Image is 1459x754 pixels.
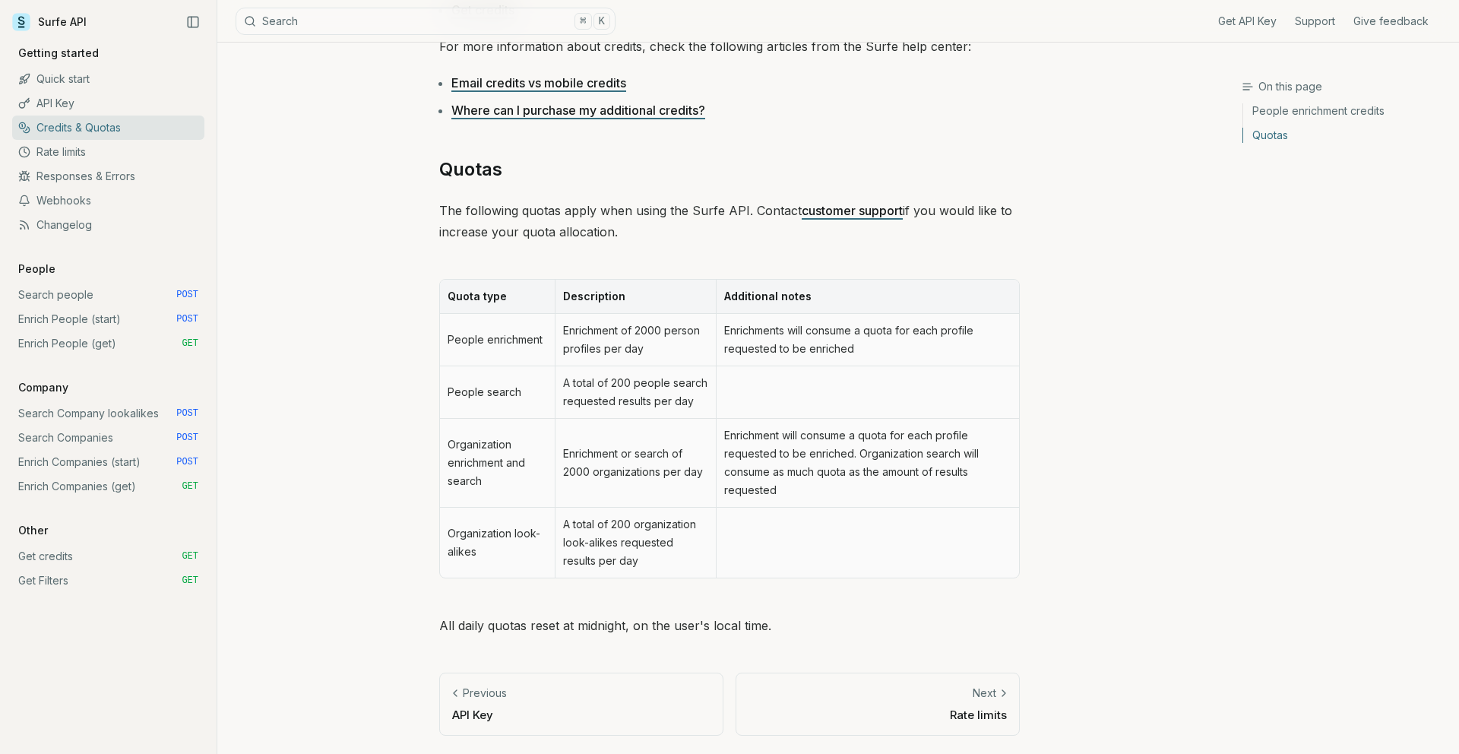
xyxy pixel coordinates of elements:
[1295,14,1335,29] a: Support
[555,419,716,508] td: Enrichment or search of 2000 organizations per day
[12,307,204,331] a: Enrich People (start) POST
[802,203,903,218] a: customer support
[748,707,1007,723] p: Rate limits
[12,401,204,426] a: Search Company lookalikes POST
[176,432,198,444] span: POST
[12,544,204,569] a: Get credits GET
[176,456,198,468] span: POST
[12,426,204,450] a: Search Companies POST
[12,116,204,140] a: Credits & Quotas
[12,331,204,356] a: Enrich People (get) GET
[716,419,1019,508] td: Enrichment will consume a quota for each profile requested to be enriched. Organization search wi...
[176,313,198,325] span: POST
[12,164,204,188] a: Responses & Errors
[12,213,204,237] a: Changelog
[440,314,555,366] td: People enrichment
[555,280,716,314] th: Description
[439,200,1020,242] p: The following quotas apply when using the Surfe API. Contact if you would like to increase your q...
[736,673,1020,736] a: NextRate limits
[1242,79,1447,94] h3: On this page
[452,707,711,723] p: API Key
[716,280,1019,314] th: Additional notes
[716,314,1019,366] td: Enrichments will consume a quota for each profile requested to be enriched
[574,13,591,30] kbd: ⌘
[182,575,198,587] span: GET
[1243,103,1447,123] a: People enrichment credits
[440,508,555,578] td: Organization look-alikes
[12,140,204,164] a: Rate limits
[182,550,198,562] span: GET
[176,289,198,301] span: POST
[12,283,204,307] a: Search people POST
[973,686,996,701] p: Next
[1218,14,1277,29] a: Get API Key
[12,569,204,593] a: Get Filters GET
[12,474,204,499] a: Enrich Companies (get) GET
[12,450,204,474] a: Enrich Companies (start) POST
[451,75,626,90] a: Email credits vs mobile credits
[182,11,204,33] button: Collapse Sidebar
[12,380,74,395] p: Company
[555,314,716,366] td: Enrichment of 2000 person profiles per day
[12,523,54,538] p: Other
[463,686,507,701] p: Previous
[440,419,555,508] td: Organization enrichment and search
[439,36,1020,57] p: For more information about credits, check the following articles from the Surfe help center:
[12,46,105,61] p: Getting started
[439,673,723,736] a: PreviousAPI Key
[182,337,198,350] span: GET
[12,91,204,116] a: API Key
[182,480,198,493] span: GET
[12,188,204,213] a: Webhooks
[12,11,87,33] a: Surfe API
[440,280,555,314] th: Quota type
[1243,123,1447,143] a: Quotas
[593,13,610,30] kbd: K
[439,157,502,182] a: Quotas
[555,508,716,578] td: A total of 200 organization look-alikes requested results per day
[439,615,1020,636] p: All daily quotas reset at midnight, on the user's local time.
[12,261,62,277] p: People
[236,8,616,35] button: Search⌘K
[555,366,716,419] td: A total of 200 people search requested results per day
[451,103,705,118] a: Where can I purchase my additional credits?
[12,67,204,91] a: Quick start
[440,366,555,419] td: People search
[176,407,198,420] span: POST
[1353,14,1429,29] a: Give feedback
